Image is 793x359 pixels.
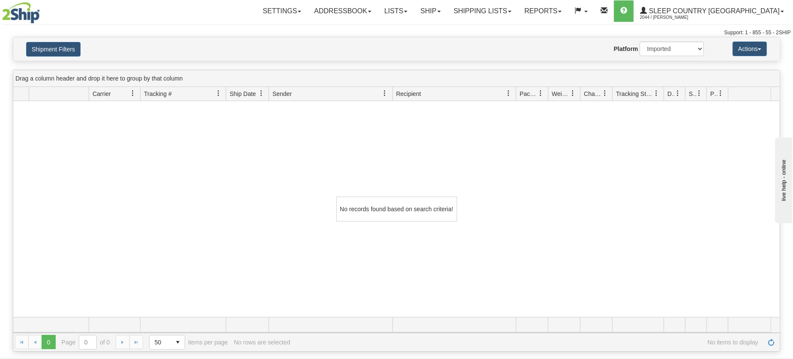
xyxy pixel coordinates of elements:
a: Refresh [764,335,778,349]
span: Sender [272,90,292,98]
span: Ship Date [230,90,256,98]
span: Pickup Status [710,90,718,98]
span: Page 0 [42,335,55,349]
a: Reports [518,0,568,22]
span: Tracking # [144,90,172,98]
span: items per page [149,335,228,350]
a: Tracking Status filter column settings [649,86,664,101]
span: Page sizes drop down [149,335,185,350]
a: Settings [256,0,308,22]
a: Pickup Status filter column settings [713,86,728,101]
button: Shipment Filters [26,42,81,57]
img: logo2044.jpg [2,2,40,24]
a: Lists [378,0,414,22]
button: Actions [733,42,767,56]
a: Delivery Status filter column settings [670,86,685,101]
a: Ship [414,0,447,22]
span: Delivery Status [667,90,675,98]
div: No rows are selected [234,339,290,346]
a: Tracking # filter column settings [211,86,226,101]
iframe: chat widget [773,136,792,223]
span: Carrier [93,90,111,98]
span: Recipient [396,90,421,98]
span: Tracking Status [616,90,653,98]
a: Sender filter column settings [378,86,392,101]
a: Carrier filter column settings [126,86,140,101]
a: Shipment Issues filter column settings [692,86,706,101]
span: 50 [155,338,166,347]
span: Shipment Issues [689,90,696,98]
span: 2044 / [PERSON_NAME] [640,13,704,22]
div: No records found based on search criteria! [336,197,457,221]
a: Addressbook [308,0,378,22]
a: Packages filter column settings [533,86,548,101]
span: Sleep Country [GEOGRAPHIC_DATA] [647,7,780,15]
a: Charge filter column settings [598,86,612,101]
a: Ship Date filter column settings [254,86,269,101]
span: Charge [584,90,602,98]
span: Packages [520,90,538,98]
span: Weight [552,90,570,98]
a: Recipient filter column settings [501,86,516,101]
a: Sleep Country [GEOGRAPHIC_DATA] 2044 / [PERSON_NAME] [634,0,790,22]
span: Page of 0 [62,335,110,350]
span: select [171,335,185,349]
div: Support: 1 - 855 - 55 - 2SHIP [2,29,791,36]
span: No items to display [296,339,758,346]
a: Weight filter column settings [566,86,580,101]
a: Shipping lists [447,0,518,22]
div: grid grouping header [13,70,780,87]
div: live help - online [6,7,79,14]
label: Platform [614,45,638,53]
